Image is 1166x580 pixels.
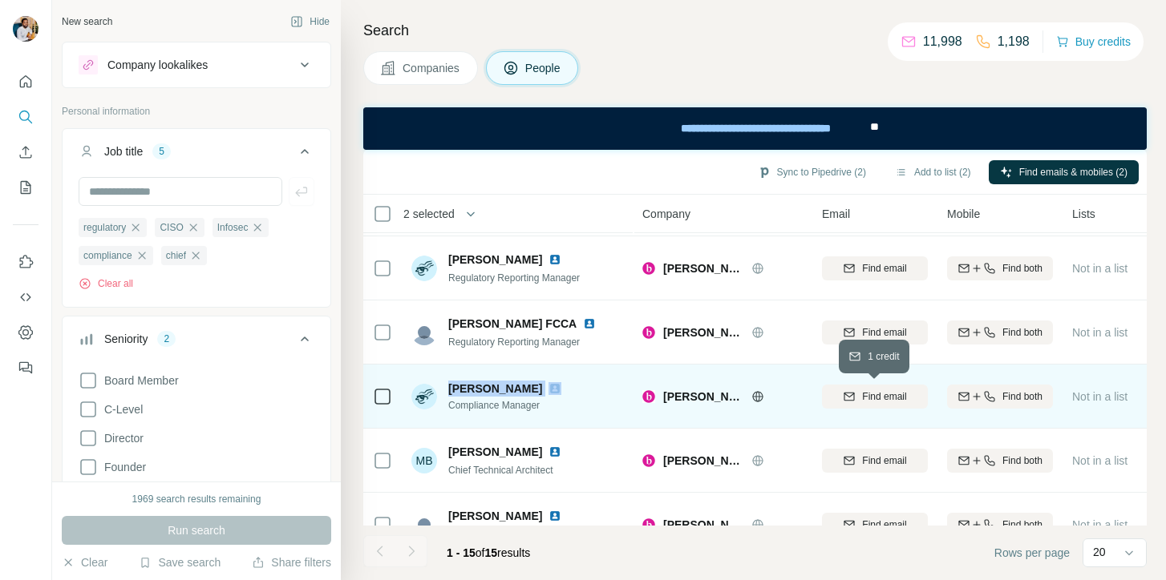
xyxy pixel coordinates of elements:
[63,46,330,84] button: Company lookalikes
[862,325,906,340] span: Find email
[139,554,221,570] button: Save search
[549,445,561,458] img: LinkedIn logo
[98,459,146,475] span: Founder
[411,320,437,345] img: Avatar
[1072,206,1095,222] span: Lists
[98,430,144,446] span: Director
[862,389,906,404] span: Find email
[448,398,568,413] span: Compliance Manager
[448,316,577,332] span: [PERSON_NAME] FCCA
[1002,261,1043,276] span: Find both
[403,60,461,76] span: Companies
[447,546,530,559] span: results
[1019,165,1128,179] span: Find emails & mobiles (2)
[998,32,1030,51] p: 1,198
[822,513,928,537] button: Find email
[63,132,330,177] button: Job title5
[13,318,38,347] button: Dashboard
[663,260,743,276] span: [PERSON_NAME] Group
[862,518,906,532] span: Find email
[447,546,476,559] span: 1 - 15
[1002,518,1043,532] span: Find both
[13,173,38,202] button: My lists
[13,67,38,96] button: Quick start
[83,220,126,235] span: regulatory
[642,518,655,531] img: Logo of Beazley Group
[947,206,980,222] span: Mobile
[642,262,655,275] img: Logo of Beazley Group
[923,32,962,51] p: 11,998
[884,160,982,184] button: Add to list (2)
[549,382,561,395] img: LinkedIn logo
[132,492,261,506] div: 1969 search results remaining
[1072,326,1128,339] span: Not in a list
[747,160,877,184] button: Sync to Pipedrive (2)
[448,444,542,460] span: [PERSON_NAME]
[363,107,1147,150] iframe: Banner
[107,57,208,73] div: Company lookalikes
[13,353,38,382] button: Feedback
[1072,454,1128,467] span: Not in a list
[642,206,690,222] span: Company
[217,220,249,235] span: Infosec
[62,104,331,119] p: Personal information
[822,206,850,222] span: Email
[822,449,928,473] button: Find email
[642,326,655,339] img: Logo of Beazley Group
[62,14,112,29] div: New search
[79,276,133,291] button: Clear all
[157,332,176,346] div: 2
[98,401,143,417] span: C-Level
[448,465,553,476] span: Chief Technical Architect
[642,454,655,467] img: Logo of Beazley Group
[642,390,655,403] img: Logo of Beazley Group
[822,256,928,280] button: Find email
[448,381,542,397] span: [PERSON_NAME]
[98,373,179,389] span: Board Member
[411,256,437,281] img: Avatar
[448,252,542,268] span: [PERSON_NAME]
[862,453,906,468] span: Find email
[448,336,580,348] span: Regulatory Reporting Manager
[1002,389,1043,404] span: Find both
[549,510,561,522] img: LinkedIn logo
[448,272,580,284] span: Regulatory Reporting Manager
[947,513,1053,537] button: Find both
[822,320,928,344] button: Find email
[485,546,498,559] span: 15
[13,138,38,167] button: Enrich CSV
[13,283,38,312] button: Use Surfe API
[549,253,561,266] img: LinkedIn logo
[363,19,1147,42] h4: Search
[13,248,38,276] button: Use Surfe on LinkedIn
[947,449,1053,473] button: Find both
[166,248,186,263] span: chief
[83,248,132,263] span: compliance
[947,320,1053,344] button: Find both
[279,10,341,34] button: Hide
[1072,518,1128,531] span: Not in a list
[104,331,148,347] div: Seniority
[989,160,1139,184] button: Find emails & mobiles (2)
[152,144,171,159] div: 5
[411,384,437,409] img: Avatar
[862,261,906,276] span: Find email
[947,385,1053,409] button: Find both
[663,453,743,469] span: [PERSON_NAME] Group
[822,385,928,409] button: Find email
[160,220,183,235] span: CISO
[104,143,143,159] div: Job title
[663,517,743,533] span: [PERSON_NAME] Group
[13,16,38,42] img: Avatar
[994,545,1070,561] span: Rows per page
[1056,30,1131,53] button: Buy credits
[476,546,485,559] span: of
[1072,390,1128,403] span: Not in a list
[1093,544,1106,560] p: 20
[252,554,331,570] button: Share filters
[403,206,455,222] span: 2 selected
[13,103,38,131] button: Search
[1002,453,1043,468] span: Find both
[63,320,330,365] button: Seniority2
